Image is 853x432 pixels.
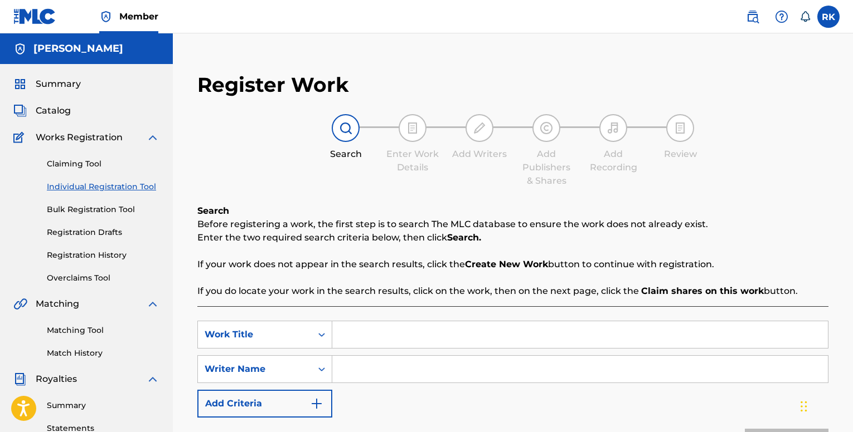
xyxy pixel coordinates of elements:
img: Accounts [13,42,27,56]
div: Add Recording [585,148,641,174]
p: If you do locate your work in the search results, click on the work, then on the next page, click... [197,284,828,298]
img: Royalties [13,372,27,386]
span: Catalog [36,104,71,117]
div: Enter Work Details [385,148,440,174]
a: Individual Registration Tool [47,181,159,193]
img: help [775,10,788,23]
img: step indicator icon for Add Recording [607,121,620,135]
strong: Search. [447,232,481,243]
img: Matching [13,297,27,311]
a: CatalogCatalog [13,104,71,117]
div: Add Writers [452,148,507,161]
a: Matching Tool [47,325,159,336]
p: If your work does not appear in the search results, click the button to continue with registration. [197,258,828,271]
img: MLC Logo [13,8,56,24]
img: step indicator icon for Review [673,121,687,135]
img: Catalog [13,104,27,117]
img: step indicator icon for Add Publishers & Shares [540,121,553,135]
img: expand [146,131,159,144]
div: Review [652,148,708,161]
a: Overclaims Tool [47,272,159,284]
img: search [746,10,759,23]
a: Match History [47,347,159,359]
div: Help [770,6,793,28]
div: Drag [801,390,807,423]
img: expand [146,297,159,311]
a: Bulk Registration Tool [47,204,159,215]
h2: Register Work [197,72,349,97]
div: Search [318,148,374,161]
a: Claiming Tool [47,158,159,170]
span: Matching [36,297,79,311]
a: Public Search [741,6,764,28]
img: Works Registration [13,131,28,144]
img: Summary [13,77,27,91]
span: Summary [36,77,81,91]
img: 9d2ae6d4665cec9f34b9.svg [310,397,323,410]
div: User Menu [817,6,840,28]
a: Registration Drafts [47,227,159,238]
span: Member [119,10,158,23]
strong: Claim shares on this work [641,286,764,296]
h5: Richman Kaskombe [33,42,123,55]
strong: Create New Work [465,259,548,269]
p: Before registering a work, the first step is to search The MLC database to ensure the work does n... [197,218,828,231]
img: Top Rightsholder [99,10,113,23]
iframe: Chat Widget [797,379,853,432]
a: Summary [47,400,159,411]
span: Royalties [36,372,77,386]
img: step indicator icon for Enter Work Details [406,121,419,135]
img: step indicator icon for Search [339,121,352,135]
button: Add Criteria [197,390,332,418]
div: Notifications [799,11,811,22]
div: Work Title [205,328,305,341]
img: step indicator icon for Add Writers [473,121,486,135]
a: Registration History [47,249,159,261]
iframe: Resource Center [822,273,853,363]
p: Enter the two required search criteria below, then click [197,231,828,244]
div: Add Publishers & Shares [518,148,574,188]
img: expand [146,372,159,386]
b: Search [197,205,229,216]
a: SummarySummary [13,77,81,91]
div: Writer Name [205,362,305,376]
span: Works Registration [36,131,123,144]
